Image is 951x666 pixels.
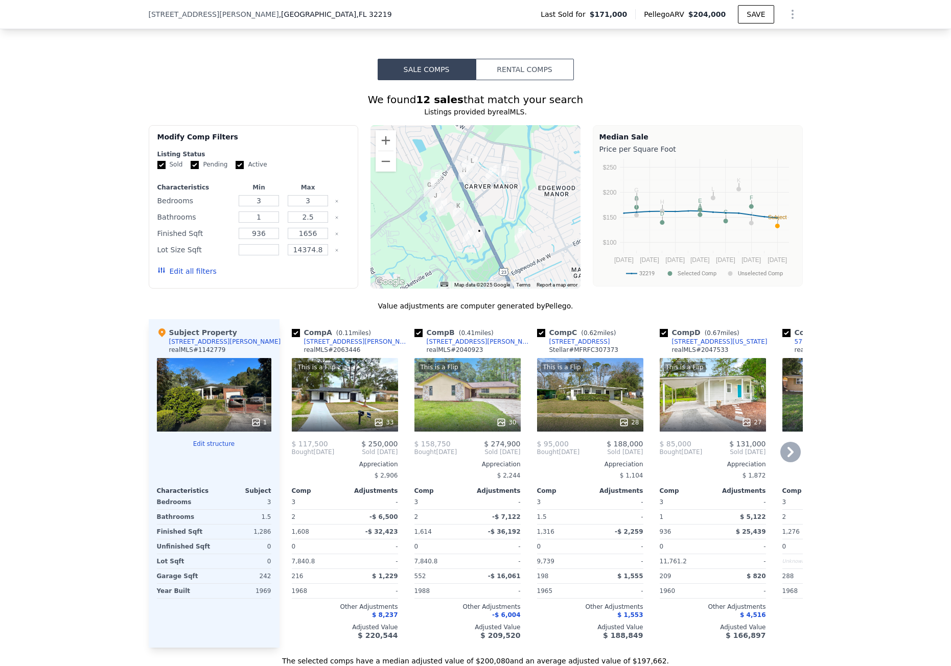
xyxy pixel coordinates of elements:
[743,472,766,479] span: $ 1,872
[376,151,396,172] button: Zoom out
[634,195,638,201] text: B
[634,187,639,193] text: G
[740,611,766,619] span: $ 4,516
[414,558,438,565] span: 7,840.8
[157,495,212,509] div: Bedrooms
[356,10,391,18] span: , FL 32219
[191,161,199,169] input: Pending
[149,9,279,19] span: [STREET_ADDRESS][PERSON_NAME]
[414,498,419,506] span: 3
[292,448,335,456] div: [DATE]
[157,183,233,192] div: Characteristics
[347,495,398,509] div: -
[782,510,833,524] div: 2
[347,554,398,568] div: -
[782,584,833,598] div: 1968
[592,584,643,598] div: -
[292,528,309,535] span: 1,608
[292,440,328,448] span: $ 117,500
[768,214,786,220] text: Subject
[236,161,244,169] input: Active
[607,440,643,448] span: $ 188,000
[427,338,533,346] div: [STREET_ADDRESS][PERSON_NAME]
[455,329,498,337] span: ( miles)
[782,603,889,611] div: Other Adjustments
[216,510,271,524] div: 1.5
[660,210,664,217] text: D
[467,156,478,173] div: 7145 Dostie Dr E
[149,648,803,666] div: The selected comps have a median adjusted value of $200,080 and an average adjusted value of $197...
[427,346,483,354] div: realMLS # 2040923
[216,495,271,509] div: 3
[430,191,441,208] div: 6756 Gaspar Cir W
[747,573,766,580] span: $ 820
[292,460,398,468] div: Appreciation
[698,198,702,204] text: E
[537,448,580,456] div: [DATE]
[716,256,735,264] text: [DATE]
[537,460,643,468] div: Appreciation
[782,468,889,483] div: -
[549,338,610,346] div: [STREET_ADDRESS]
[665,256,685,264] text: [DATE]
[617,611,643,619] span: $ 1,553
[602,239,616,246] text: $100
[660,199,664,205] text: H
[414,460,521,468] div: Appreciation
[715,495,766,509] div: -
[660,327,744,338] div: Comp D
[795,346,851,354] div: realMLS # 2038081
[614,256,633,264] text: [DATE]
[584,329,597,337] span: 0.62
[660,558,687,565] span: 11,761.2
[296,362,338,372] div: This is a Flip
[660,543,664,550] span: 0
[365,528,398,535] span: -$ 32,423
[157,210,233,224] div: Bathrooms
[782,554,833,568] div: Unknown
[157,226,233,241] div: Finished Sqft
[470,495,521,509] div: -
[419,362,460,372] div: This is a Flip
[660,338,768,346] a: [STREET_ADDRESS][US_STATE]
[414,448,436,456] span: Bought
[470,539,521,554] div: -
[292,603,398,611] div: Other Adjustments
[795,338,841,346] div: 5776 Soutel Dr
[736,528,766,535] span: $ 25,439
[599,156,796,284] svg: A chart.
[698,203,702,209] text: A
[157,539,212,554] div: Unfinished Sqft
[537,327,620,338] div: Comp C
[149,301,803,311] div: Value adjustments are computer generated by Pellego .
[304,346,361,354] div: realMLS # 2063446
[537,603,643,611] div: Other Adjustments
[414,448,457,456] div: [DATE]
[169,346,226,354] div: realMLS # 1142779
[660,448,703,456] div: [DATE]
[335,199,339,203] button: Clear
[738,270,783,277] text: Unselected Comp
[358,631,398,639] span: $ 220,544
[602,189,616,196] text: $200
[216,539,271,554] div: 0
[537,558,554,565] span: 9,739
[537,448,559,456] span: Bought
[474,226,485,243] div: 6431 Kinlock Dr
[440,282,448,287] button: Keyboard shortcuts
[660,448,682,456] span: Bought
[639,270,655,277] text: 32219
[707,329,721,337] span: 0.67
[660,487,713,495] div: Comp
[157,510,212,524] div: Bathrooms
[414,327,498,338] div: Comp B
[414,487,468,495] div: Comp
[236,160,267,169] label: Active
[374,417,393,427] div: 33
[615,528,643,535] span: -$ 2,259
[549,346,618,354] div: Stellar # MFRFC307373
[537,487,590,495] div: Comp
[592,510,643,524] div: -
[711,186,714,192] text: L
[678,270,716,277] text: Selected Comp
